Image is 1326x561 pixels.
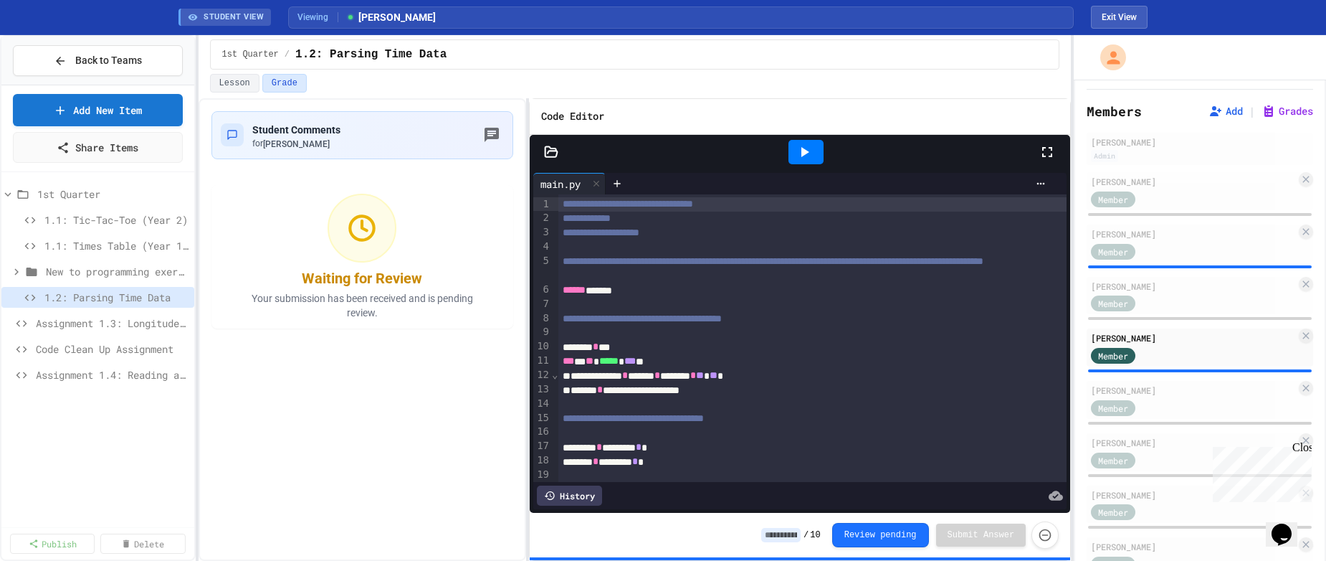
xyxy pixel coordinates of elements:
button: Back to Teams [13,45,183,76]
div: 17 [533,439,551,453]
div: 10 [533,339,551,354]
button: Force resubmission of student's answer (Admin only) [1031,522,1059,549]
a: Add New Item [13,94,183,126]
div: [PERSON_NAME] [1091,136,1309,148]
div: 20 [533,482,551,496]
span: STUDENT VIEW [204,11,264,24]
span: Member [1098,245,1128,258]
div: 19 [533,468,551,482]
span: 10 [810,529,820,541]
span: 1.2: Parsing Time Data [295,46,447,63]
span: Member [1098,506,1128,519]
h6: Code Editor [541,108,604,126]
button: Submit Answer [936,524,1026,547]
div: 13 [533,382,551,397]
span: 1.2: Parsing Time Data [44,290,189,305]
div: main.py [533,173,606,194]
span: 1.1: Times Table (Year 1/SL) [44,238,189,253]
span: Member [1098,402,1128,415]
span: Member [1098,454,1128,467]
p: Your submission has been received and is pending review. [233,291,491,320]
span: Submit Answer [948,529,1015,541]
div: 8 [533,311,551,326]
div: [PERSON_NAME] [1091,175,1296,188]
div: [PERSON_NAME] [1091,331,1296,344]
iframe: chat widget [1266,504,1312,547]
span: Student Comments [252,124,340,136]
div: Waiting for Review [302,268,422,288]
div: 11 [533,354,551,368]
button: Grade [262,74,307,93]
div: 12 [533,368,551,382]
div: 6 [533,283,551,297]
div: for [252,138,340,150]
div: [PERSON_NAME] [1091,227,1296,240]
div: 14 [533,397,551,411]
span: Fold line [551,369,558,380]
div: 2 [533,211,551,225]
div: [PERSON_NAME] [1091,489,1296,501]
span: Member [1098,349,1128,362]
div: 9 [533,325,551,339]
span: / [803,529,809,541]
span: Assignment 1.4: Reading and Parsing Data [36,367,189,382]
span: Back to Teams [75,53,142,68]
a: Publish [10,534,95,554]
div: 16 [533,425,551,439]
div: 5 [533,254,551,283]
span: Viewing [297,11,338,24]
span: / [285,49,290,60]
div: [PERSON_NAME] [1091,540,1296,553]
div: 4 [533,240,551,254]
div: [PERSON_NAME] [1091,436,1296,449]
div: 1 [533,197,551,212]
div: 15 [533,411,551,425]
button: Exit student view [1091,6,1148,29]
div: My Account [1085,41,1130,74]
span: Member [1098,193,1128,206]
button: Review pending [832,523,929,547]
h2: Members [1087,101,1142,121]
button: Add [1208,104,1243,118]
span: Assignment 1.3: Longitude and Latitude Data [36,316,189,331]
a: Share Items [13,132,183,163]
button: Grades [1261,104,1313,118]
div: 18 [533,453,551,468]
div: [PERSON_NAME] [1091,280,1296,293]
span: Member [1098,297,1128,310]
div: [PERSON_NAME] [1091,384,1296,397]
button: Lesson [210,74,259,93]
div: 3 [533,225,551,240]
span: 1.1: Tic-Tac-Toe (Year 2) [44,212,189,227]
span: New to programming exercises [46,264,189,279]
div: main.py [533,176,588,192]
div: 7 [533,297,551,311]
span: 1st Quarter [37,187,189,202]
span: 1st Quarter [222,49,279,60]
div: Admin [1091,150,1118,162]
iframe: chat widget [1207,441,1312,502]
div: Chat with us now!Close [6,6,99,91]
span: | [1249,103,1256,120]
a: Delete [100,534,185,554]
span: [PERSON_NAME] [263,139,330,149]
span: Code Clean Up Assignment [36,341,189,357]
div: History [537,486,602,506]
span: [PERSON_NAME] [345,10,436,25]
